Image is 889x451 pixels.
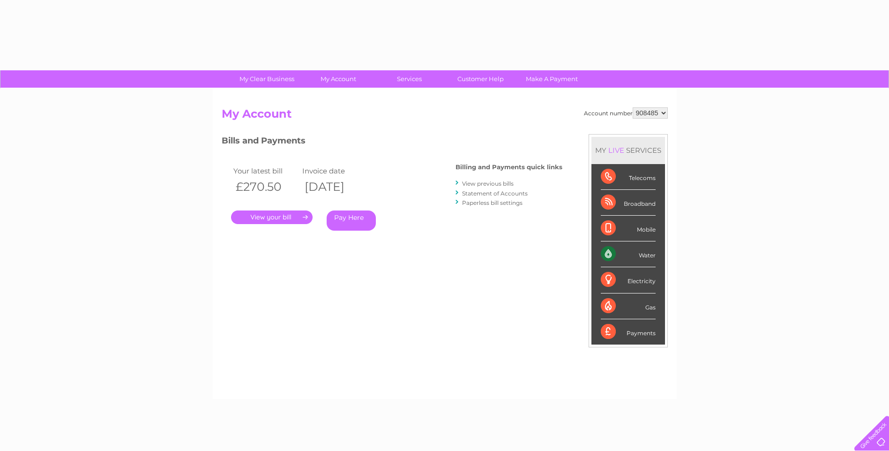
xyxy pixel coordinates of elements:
[300,165,369,177] td: Invoice date
[601,293,656,319] div: Gas
[601,241,656,267] div: Water
[462,190,528,197] a: Statement of Accounts
[601,319,656,345] div: Payments
[327,210,376,231] a: Pay Here
[231,165,300,177] td: Your latest bill
[513,70,590,88] a: Make A Payment
[606,146,626,155] div: LIVE
[300,177,369,196] th: [DATE]
[601,164,656,190] div: Telecoms
[584,107,668,119] div: Account number
[462,199,523,206] a: Paperless bill settings
[231,177,300,196] th: £270.50
[299,70,377,88] a: My Account
[462,180,514,187] a: View previous bills
[591,137,665,164] div: MY SERVICES
[442,70,519,88] a: Customer Help
[601,216,656,241] div: Mobile
[371,70,448,88] a: Services
[222,134,562,150] h3: Bills and Payments
[601,190,656,216] div: Broadband
[228,70,306,88] a: My Clear Business
[456,164,562,171] h4: Billing and Payments quick links
[601,267,656,293] div: Electricity
[231,210,313,224] a: .
[222,107,668,125] h2: My Account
